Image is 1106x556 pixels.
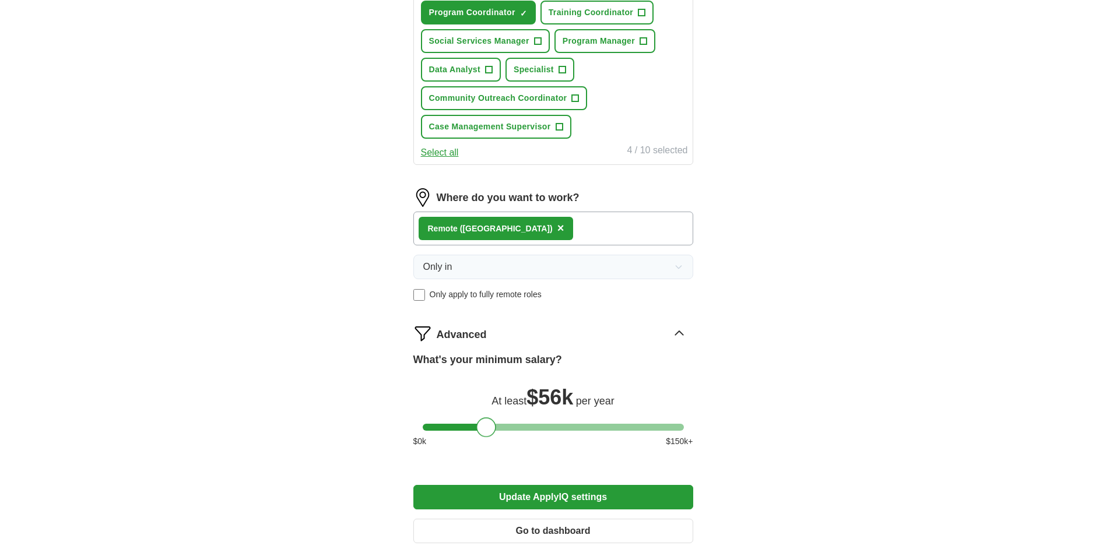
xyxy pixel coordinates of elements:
span: $ 150 k+ [666,435,693,448]
button: Social Services Manager [421,29,550,53]
button: Training Coordinator [540,1,654,24]
span: Training Coordinator [549,6,633,19]
label: What's your minimum salary? [413,352,562,368]
span: $ 0 k [413,435,427,448]
img: location.png [413,188,432,207]
button: Data Analyst [421,58,501,82]
span: Only apply to fully remote roles [430,288,542,301]
div: Remote ([GEOGRAPHIC_DATA]) [428,223,553,235]
span: Case Management Supervisor [429,121,551,133]
span: Advanced [437,327,487,343]
button: Only in [413,255,693,279]
label: Where do you want to work? [437,190,580,206]
input: Only apply to fully remote roles [413,289,425,301]
span: Community Outreach Coordinator [429,92,567,104]
span: ✓ [520,9,527,18]
span: per year [576,395,615,407]
span: Specialist [514,64,554,76]
div: 4 / 10 selected [627,143,687,160]
button: Program Manager [554,29,655,53]
button: Go to dashboard [413,519,693,543]
button: Case Management Supervisor [421,115,571,139]
button: × [557,220,564,237]
span: Only in [423,260,452,274]
span: Data Analyst [429,64,481,76]
button: Specialist [505,58,574,82]
span: At least [491,395,526,407]
button: Community Outreach Coordinator [421,86,588,110]
button: Update ApplyIQ settings [413,485,693,509]
img: filter [413,324,432,343]
span: Program Manager [563,35,635,47]
button: Select all [421,146,459,160]
button: Program Coordinator✓ [421,1,536,24]
span: × [557,221,564,234]
span: Program Coordinator [429,6,515,19]
span: Social Services Manager [429,35,529,47]
span: $ 56k [526,385,573,409]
